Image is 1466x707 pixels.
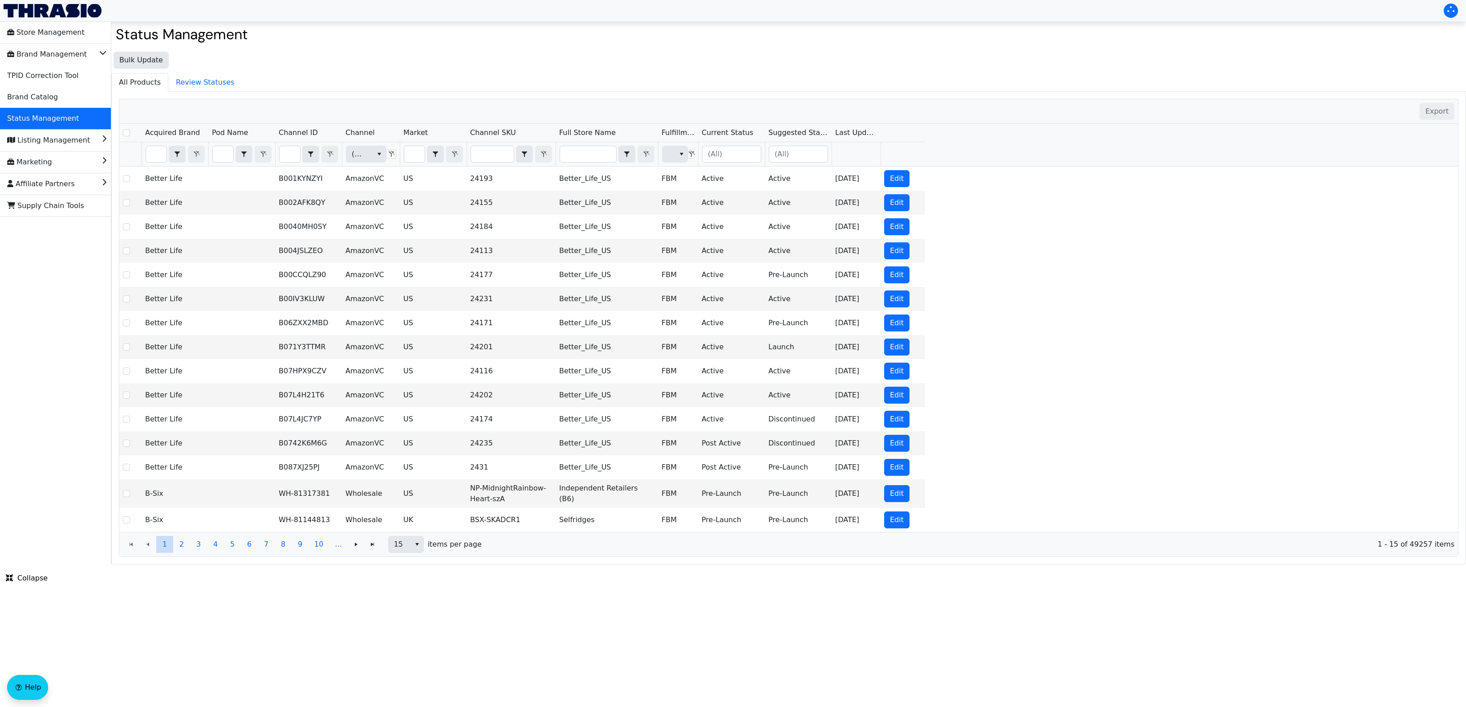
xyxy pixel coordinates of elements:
[123,199,130,206] input: Select Row
[7,25,85,40] span: Store Management
[123,319,130,327] input: Select Row
[769,146,828,162] input: (All)
[556,407,658,431] td: Better_Life_US
[618,146,635,163] span: Choose Operator
[123,464,130,471] input: Select Row
[364,536,381,553] button: Go to the last page
[884,339,910,356] button: Edit
[213,146,233,162] input: Filter
[698,479,765,508] td: Pre-Launch
[142,455,208,479] td: Better Life
[884,242,910,259] button: Edit
[112,74,168,91] span: All Products
[884,459,910,476] button: Edit
[7,90,58,104] span: Brand Catalog
[25,682,41,693] span: Help
[342,191,400,215] td: AmazonVC
[7,111,79,126] span: Status Management
[765,455,832,479] td: Pre-Launch
[292,536,309,553] button: Page 9
[890,245,904,256] span: Edit
[142,167,208,191] td: Better Life
[765,431,832,455] td: Discontinued
[162,539,167,550] span: 1
[467,383,556,407] td: 24202
[884,266,910,283] button: Edit
[275,215,342,239] td: B0040MH0SY
[275,359,342,383] td: B07HPX9CZV
[400,142,467,167] th: Filter
[835,127,877,138] span: Last Update
[7,47,87,61] span: Brand Management
[342,508,400,532] td: Wholesale
[890,366,904,376] span: Edit
[275,191,342,215] td: B002AFK8QY
[467,142,556,167] th: Filter
[342,479,400,508] td: Wholesale
[765,167,832,191] td: Active
[275,263,342,287] td: B00CCQLZ90
[169,74,241,91] span: Review Statuses
[884,387,910,404] button: Edit
[400,359,467,383] td: US
[884,411,910,428] button: Edit
[403,127,428,138] span: Market
[556,311,658,335] td: Better_Life_US
[890,515,904,525] span: Edit
[658,407,698,431] td: FBM
[275,287,342,311] td: B00IV3KLUW
[884,290,910,307] button: Edit
[146,146,166,162] input: Filter
[884,363,910,380] button: Edit
[516,146,532,162] button: select
[765,359,832,383] td: Active
[348,536,365,553] button: Go to the next page
[142,359,208,383] td: Better Life
[556,431,658,455] td: Better_Life_US
[832,508,881,532] td: [DATE]
[832,311,881,335] td: [DATE]
[467,287,556,311] td: 24231
[556,455,658,479] td: Better_Life_US
[658,215,698,239] td: FBM
[7,675,48,700] button: Help floatingactionbutton
[400,407,467,431] td: US
[4,4,102,17] img: Thrasio Logo
[658,287,698,311] td: FBM
[832,407,881,431] td: [DATE]
[428,539,482,550] span: items per page
[342,335,400,359] td: AmazonVC
[467,479,556,508] td: NP-MidnightRainbow-Heart-szA
[765,407,832,431] td: Discontinued
[400,287,467,311] td: US
[6,573,48,584] span: Collapse
[142,407,208,431] td: Better Life
[400,167,467,191] td: US
[275,455,342,479] td: B087XJ25PJ
[275,431,342,455] td: B0742K6M6G
[467,263,556,287] td: 24177
[832,335,881,359] td: [DATE]
[303,146,319,162] button: select
[471,146,514,162] input: Filter
[7,199,84,213] span: Supply Chain Tools
[179,539,184,550] span: 2
[123,516,130,523] input: Select Row
[400,431,467,455] td: US
[7,69,78,83] span: TPID Correction Tool
[832,167,881,191] td: [DATE]
[556,215,658,239] td: Better_Life_US
[467,508,556,532] td: BSX-SKADCR1
[832,263,881,287] td: [DATE]
[427,146,443,162] button: select
[467,431,556,455] td: 24235
[832,455,881,479] td: [DATE]
[467,311,556,335] td: 24171
[400,479,467,508] td: US
[142,479,208,508] td: B-Six
[765,311,832,335] td: Pre-Launch
[698,383,765,407] td: Active
[698,263,765,287] td: Active
[890,414,904,425] span: Edit
[890,318,904,328] span: Edit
